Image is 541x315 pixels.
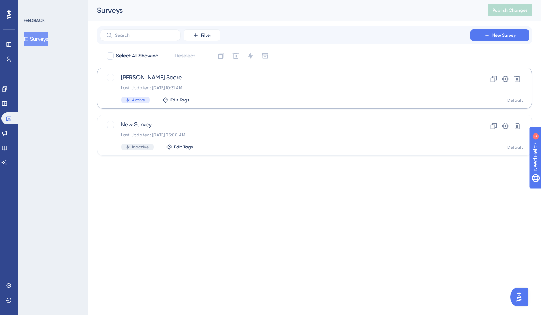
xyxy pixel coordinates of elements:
[510,286,532,308] iframe: UserGuiding AI Assistant Launcher
[24,32,48,46] button: Surveys
[174,144,193,150] span: Edit Tags
[166,144,193,150] button: Edit Tags
[51,4,53,10] div: 4
[121,85,450,91] div: Last Updated: [DATE] 10:31 AM
[162,97,190,103] button: Edit Tags
[115,33,174,38] input: Search
[24,18,45,24] div: FEEDBACK
[168,49,202,62] button: Deselect
[470,29,529,41] button: New Survey
[17,2,46,11] span: Need Help?
[121,132,450,138] div: Last Updated: [DATE] 03:00 AM
[132,144,149,150] span: Inactive
[507,97,523,103] div: Default
[121,73,450,82] span: [PERSON_NAME] Score
[488,4,532,16] button: Publish Changes
[493,7,528,13] span: Publish Changes
[121,120,450,129] span: New Survey
[184,29,220,41] button: Filter
[132,97,145,103] span: Active
[201,32,211,38] span: Filter
[116,51,159,60] span: Select All Showing
[492,32,516,38] span: New Survey
[97,5,470,15] div: Surveys
[174,51,195,60] span: Deselect
[507,144,523,150] div: Default
[170,97,190,103] span: Edit Tags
